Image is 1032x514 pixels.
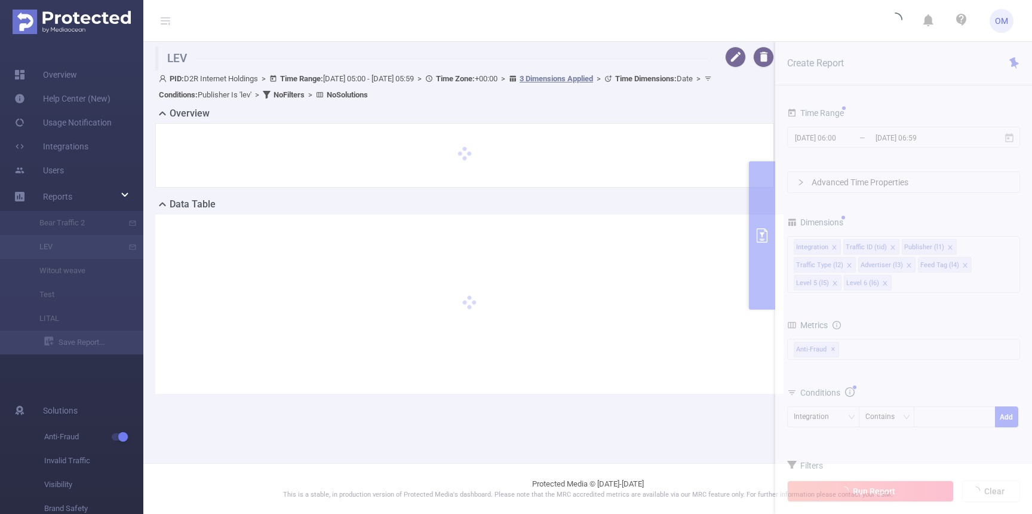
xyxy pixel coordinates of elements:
[593,74,604,83] span: >
[280,74,323,83] b: Time Range:
[305,90,316,99] span: >
[170,106,210,121] h2: Overview
[44,473,143,497] span: Visibility
[159,74,715,99] span: D2R Internet Holdings [DATE] 05:00 - [DATE] 05:59 +00:00
[14,158,64,182] a: Users
[159,75,170,82] i: icon: user
[173,490,1002,500] p: This is a stable, in production version of Protected Media's dashboard. Please note that the MRC ...
[615,74,677,83] b: Time Dimensions :
[14,87,110,111] a: Help Center (New)
[159,90,198,99] b: Conditions :
[14,63,77,87] a: Overview
[43,185,72,209] a: Reports
[615,74,693,83] span: Date
[43,399,78,423] span: Solutions
[693,74,704,83] span: >
[170,197,216,212] h2: Data Table
[436,74,475,83] b: Time Zone:
[143,463,1032,514] footer: Protected Media © [DATE]-[DATE]
[159,90,251,99] span: Publisher Is 'lev'
[155,47,708,71] h1: LEV
[274,90,305,99] b: No Filters
[497,74,509,83] span: >
[43,192,72,201] span: Reports
[995,9,1008,33] span: OM
[251,90,263,99] span: >
[520,74,593,83] u: 3 Dimensions Applied
[888,13,902,29] i: icon: loading
[414,74,425,83] span: >
[327,90,368,99] b: No Solutions
[14,111,112,134] a: Usage Notification
[44,449,143,473] span: Invalid Traffic
[13,10,131,34] img: Protected Media
[258,74,269,83] span: >
[170,74,184,83] b: PID:
[44,425,143,449] span: Anti-Fraud
[14,134,88,158] a: Integrations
